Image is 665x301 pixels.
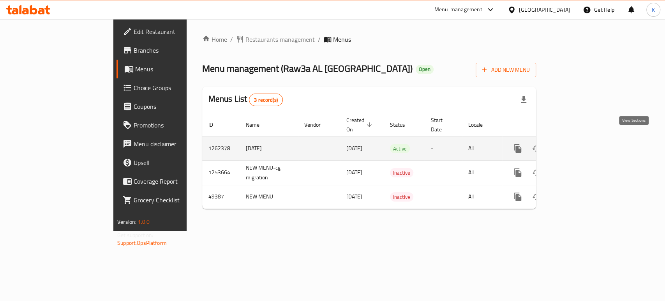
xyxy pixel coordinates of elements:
td: - [425,136,462,160]
a: Restaurants management [236,35,315,44]
span: Promotions [134,120,218,130]
a: Edit Restaurant [116,22,224,41]
span: Menu management ( Raw3a AL [GEOGRAPHIC_DATA] ) [202,60,413,77]
a: Choice Groups [116,78,224,97]
div: Total records count [249,94,283,106]
span: Edit Restaurant [134,27,218,36]
a: Branches [116,41,224,60]
a: Grocery Checklist [116,191,224,209]
td: NEW MENU [240,185,298,209]
span: ID [208,120,223,129]
button: Add New Menu [476,63,536,77]
li: / [230,35,233,44]
button: more [508,163,527,182]
button: more [508,139,527,158]
span: Vendor [304,120,331,129]
td: - [425,160,462,185]
span: Active [390,144,410,153]
span: Coupons [134,102,218,111]
td: All [462,136,502,160]
div: [GEOGRAPHIC_DATA] [519,5,570,14]
span: Inactive [390,193,413,202]
a: Menu disclaimer [116,135,224,153]
span: Open [416,66,434,73]
span: Created On [346,115,374,134]
span: Grocery Checklist [134,195,218,205]
button: Change Status [527,188,546,206]
td: NEW MENU-cg migration [240,160,298,185]
span: Inactive [390,168,413,177]
button: Change Status [527,139,546,158]
span: Version: [117,217,136,227]
span: Add New Menu [482,65,530,75]
span: Get support on: [117,230,153,240]
span: Locale [468,120,493,129]
td: - [425,185,462,209]
a: Upsell [116,153,224,172]
h2: Menus List [208,93,283,106]
nav: breadcrumb [202,35,536,44]
span: Upsell [134,158,218,167]
td: [DATE] [240,136,298,160]
button: Change Status [527,163,546,182]
span: K [652,5,655,14]
span: Menus [135,64,218,74]
a: Coupons [116,97,224,116]
span: Menu disclaimer [134,139,218,149]
div: Open [416,65,434,74]
th: Actions [502,113,589,137]
li: / [318,35,321,44]
div: Export file [514,90,533,109]
span: [DATE] [346,143,362,153]
td: All [462,185,502,209]
span: 3 record(s) [249,96,282,104]
a: Menus [116,60,224,78]
span: [DATE] [346,191,362,202]
span: Restaurants management [245,35,315,44]
div: Menu-management [434,5,482,14]
span: 1.0.0 [138,217,150,227]
button: more [508,188,527,206]
span: Name [246,120,270,129]
span: Status [390,120,415,129]
a: Support.OpsPlatform [117,238,167,248]
span: Menus [333,35,351,44]
span: [DATE] [346,167,362,177]
table: enhanced table [202,113,589,209]
span: Branches [134,46,218,55]
span: Start Date [431,115,453,134]
a: Coverage Report [116,172,224,191]
td: All [462,160,502,185]
a: Promotions [116,116,224,135]
span: Coverage Report [134,177,218,186]
span: Choice Groups [134,83,218,92]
